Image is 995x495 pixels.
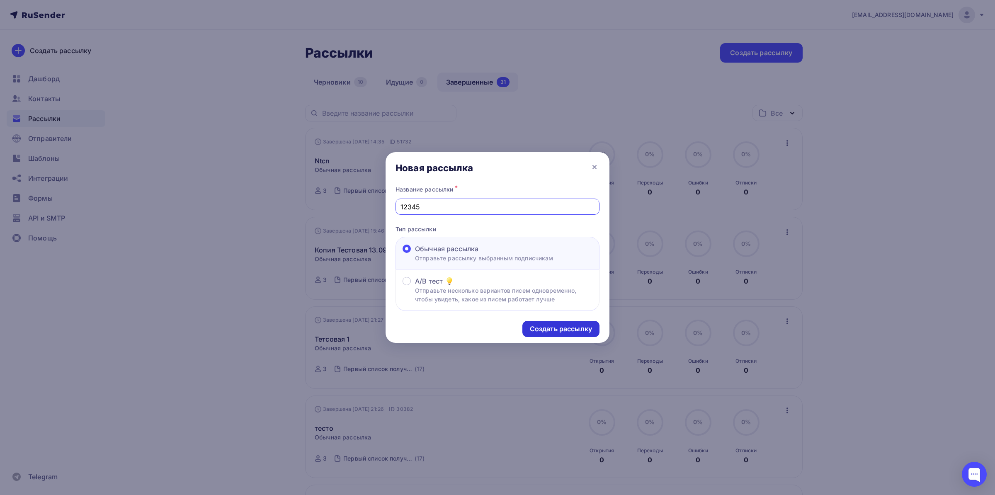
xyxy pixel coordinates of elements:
[415,244,478,254] span: Обычная рассылка
[396,225,599,233] p: Тип рассылки
[415,286,592,303] p: Отправьте несколько вариантов писем одновременно, чтобы увидеть, какое из писем работает лучше
[415,276,443,286] span: A/B тест
[415,254,553,262] p: Отправьте рассылку выбранным подписчикам
[400,202,595,212] input: Придумайте название рассылки
[530,324,592,334] div: Создать рассылку
[396,184,599,195] div: Название рассылки
[396,162,473,174] div: Новая рассылка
